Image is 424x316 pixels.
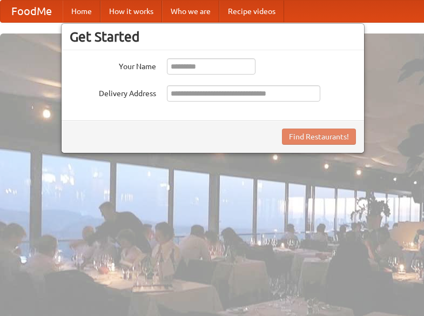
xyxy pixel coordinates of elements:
[1,1,63,22] a: FoodMe
[70,58,156,72] label: Your Name
[70,85,156,99] label: Delivery Address
[282,129,356,145] button: Find Restaurants!
[63,1,100,22] a: Home
[219,1,284,22] a: Recipe videos
[162,1,219,22] a: Who we are
[70,29,356,45] h3: Get Started
[100,1,162,22] a: How it works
